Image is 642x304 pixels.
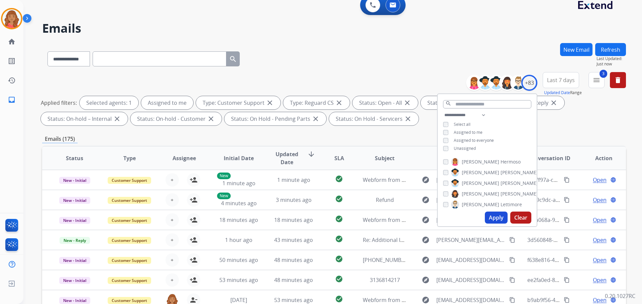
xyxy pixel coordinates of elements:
[335,195,343,203] mat-icon: check_circle
[113,115,121,123] mat-icon: close
[610,217,616,223] mat-icon: language
[436,196,505,204] span: [EMAIL_ADDRESS][DOMAIN_NAME]
[171,256,174,264] span: +
[593,76,601,84] mat-icon: menu
[217,193,231,199] p: New
[564,197,570,203] mat-icon: content_copy
[564,257,570,263] mat-icon: content_copy
[166,273,179,287] button: +
[436,216,505,224] span: [EMAIL_ADDRESS][DOMAIN_NAME]
[108,297,151,304] span: Customer Support
[527,236,629,244] span: 3d560848-64a1-49bb-af5b-574e44584f5d
[274,276,313,284] span: 48 minutes ago
[422,196,430,204] mat-icon: explore
[422,276,430,284] mat-icon: explore
[274,256,313,264] span: 48 minutes ago
[8,76,16,84] mat-icon: history
[547,79,575,81] span: Last 7 days
[462,191,499,197] span: [PERSON_NAME]
[610,197,616,203] mat-icon: language
[108,237,151,244] span: Customer Support
[171,196,174,204] span: +
[454,121,470,127] span: Select all
[564,217,570,223] mat-icon: content_copy
[571,146,626,170] th: Action
[501,159,521,165] span: Hermoso
[42,135,78,143] p: Emails (175)
[312,115,320,123] mat-icon: close
[509,297,515,303] mat-icon: content_copy
[80,96,138,109] div: Selected agents: 1
[190,196,198,204] mat-icon: person_add
[610,277,616,283] mat-icon: language
[528,154,570,162] span: Conversation ID
[436,176,505,184] span: [EMAIL_ADDRESS][DOMAIN_NAME]
[225,236,252,244] span: 1 hour ago
[600,70,607,78] span: 3
[593,216,607,224] span: Open
[335,275,343,283] mat-icon: check_circle
[422,216,430,224] mat-icon: explore
[276,196,312,204] span: 3 minutes ago
[334,154,344,162] span: SLA
[363,296,514,304] span: Webform from [EMAIL_ADDRESS][DOMAIN_NAME] on [DATE]
[485,212,508,224] button: Apply
[436,236,505,244] span: [PERSON_NAME][EMAIL_ADDRESS][PERSON_NAME][DOMAIN_NAME]
[550,99,558,107] mat-icon: close
[190,276,198,284] mat-icon: person_add
[510,212,531,224] button: Clear
[217,173,231,179] p: New
[610,177,616,183] mat-icon: language
[375,154,395,162] span: Subject
[130,112,222,125] div: Status: On-hold - Customer
[501,191,538,197] span: [PERSON_NAME]
[335,255,343,263] mat-icon: check_circle
[224,112,326,125] div: Status: On Hold - Pending Parts
[593,256,607,264] span: Open
[108,277,151,284] span: Customer Support
[352,96,418,109] div: Status: Open - All
[610,257,616,263] mat-icon: language
[190,176,198,184] mat-icon: person_add
[363,176,514,184] span: Webform from [EMAIL_ADDRESS][DOMAIN_NAME] on [DATE]
[454,129,483,135] span: Assigned to me
[593,236,607,244] span: Open
[266,99,274,107] mat-icon: close
[422,236,430,244] mat-icon: explore
[59,277,90,284] span: New - Initial
[229,55,237,63] mat-icon: search
[123,154,136,162] span: Type
[108,257,151,264] span: Customer Support
[597,56,626,61] span: Last Updated:
[59,177,90,184] span: New - Initial
[588,72,605,88] button: 3
[593,276,607,284] span: Open
[221,200,257,207] span: 4 minutes ago
[501,180,538,187] span: [PERSON_NAME]
[196,96,281,109] div: Type: Customer Support
[224,154,254,162] span: Initial Date
[421,96,491,109] div: Status: New - Initial
[403,99,411,107] mat-icon: close
[462,159,499,165] span: [PERSON_NAME]
[595,43,626,56] button: Refresh
[376,196,394,204] span: Refund
[274,296,313,304] span: 53 minutes ago
[363,236,453,244] span: Re: Additional Information Required
[527,276,629,284] span: ee2fa0ed-8f06-4dc5-add3-0976de477431
[274,216,313,224] span: 18 minutes ago
[564,277,570,283] mat-icon: content_copy
[370,276,400,284] span: 3136814217
[190,236,198,244] mat-icon: person_add
[171,216,174,224] span: +
[283,96,350,109] div: Type: Reguard CS
[454,145,476,151] span: Unassigned
[445,100,451,106] mat-icon: search
[59,197,90,204] span: New - Initial
[59,217,90,224] span: New - Initial
[454,137,494,143] span: Assigned to everyone
[593,296,607,304] span: Open
[543,72,579,88] button: Last 7 days
[219,256,258,264] span: 50 minutes ago
[173,154,196,162] span: Assignee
